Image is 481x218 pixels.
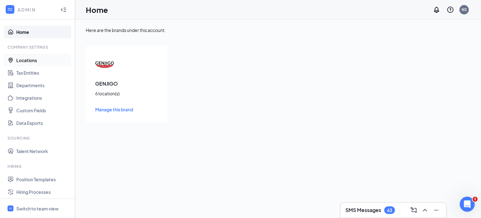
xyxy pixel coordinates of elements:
[432,206,440,214] svg: Minimize
[16,198,70,211] a: Evaluation Plan
[433,6,440,13] svg: Notifications
[86,4,108,15] h1: Home
[18,7,55,13] div: ADMIN
[16,104,70,117] a: Custom Fields
[16,92,70,104] a: Integrations
[387,208,392,213] div: 63
[95,80,158,87] h3: GENJIGO
[8,164,69,169] div: Hiring
[95,55,114,74] img: GENJIGO logo
[431,205,441,215] button: Minimize
[462,7,467,12] div: NS
[7,6,13,13] svg: WorkstreamLogo
[16,186,70,198] a: Hiring Processes
[16,26,70,38] a: Home
[16,145,70,157] a: Talent Network
[86,27,470,33] div: Here are the brands under this account.
[16,54,70,66] a: Locations
[16,173,70,186] a: Position Templates
[473,197,478,202] span: 1
[420,205,430,215] button: ChevronUp
[447,6,454,13] svg: QuestionInfo
[16,66,70,79] a: Tax Entities
[8,136,69,141] div: Sourcing
[460,197,475,212] iframe: Intercom live chat
[410,206,417,214] svg: ComposeMessage
[95,90,158,97] div: 6 location(s)
[8,45,69,50] div: Company Settings
[345,207,381,214] h3: SMS Messages
[16,79,70,92] a: Departments
[16,205,59,212] div: Switch to team view
[95,106,158,113] a: Manage this brand
[8,206,13,210] svg: WorkstreamLogo
[421,206,429,214] svg: ChevronUp
[409,205,419,215] button: ComposeMessage
[95,107,133,112] span: Manage this brand
[16,117,70,129] a: Data Exports
[60,7,67,13] svg: Collapse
